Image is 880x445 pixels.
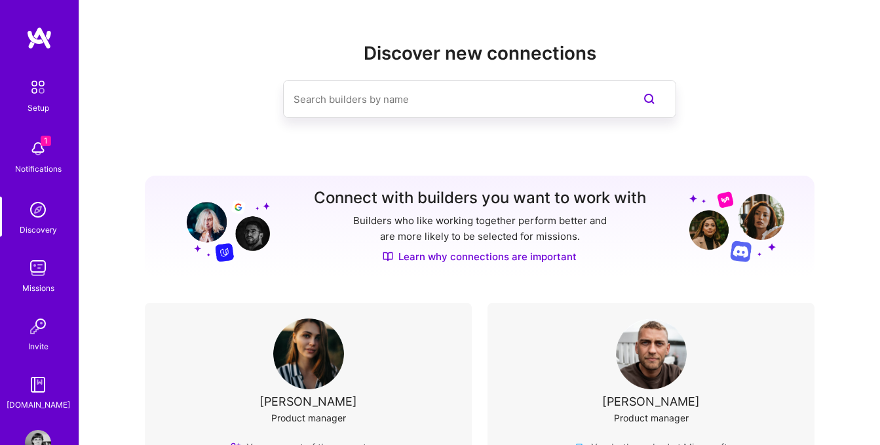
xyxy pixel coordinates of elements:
[351,213,609,244] p: Builders who like working together perform better and are more likely to be selected for missions.
[26,26,52,50] img: logo
[259,395,357,408] div: [PERSON_NAME]
[25,372,51,398] img: guide book
[28,101,49,115] div: Setup
[25,197,51,223] img: discovery
[602,395,700,408] div: [PERSON_NAME]
[273,319,344,389] img: User Avatar
[15,162,62,176] div: Notifications
[614,411,689,425] div: Product manager
[25,255,51,281] img: teamwork
[28,339,48,353] div: Invite
[22,281,54,295] div: Missions
[24,73,52,101] img: setup
[641,91,657,107] i: icon SearchPurple
[25,136,51,162] img: bell
[616,319,687,389] img: User Avatar
[383,251,393,262] img: Discover
[294,83,613,116] input: Search builders by name
[175,190,270,262] img: Grow your network
[271,411,346,425] div: Product manager
[20,223,57,237] div: Discovery
[7,398,70,412] div: [DOMAIN_NAME]
[25,313,51,339] img: Invite
[145,43,814,64] h2: Discover new connections
[689,191,784,262] img: Grow your network
[383,250,577,263] a: Learn why connections are important
[41,136,51,146] span: 1
[314,189,646,208] h3: Connect with builders you want to work with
